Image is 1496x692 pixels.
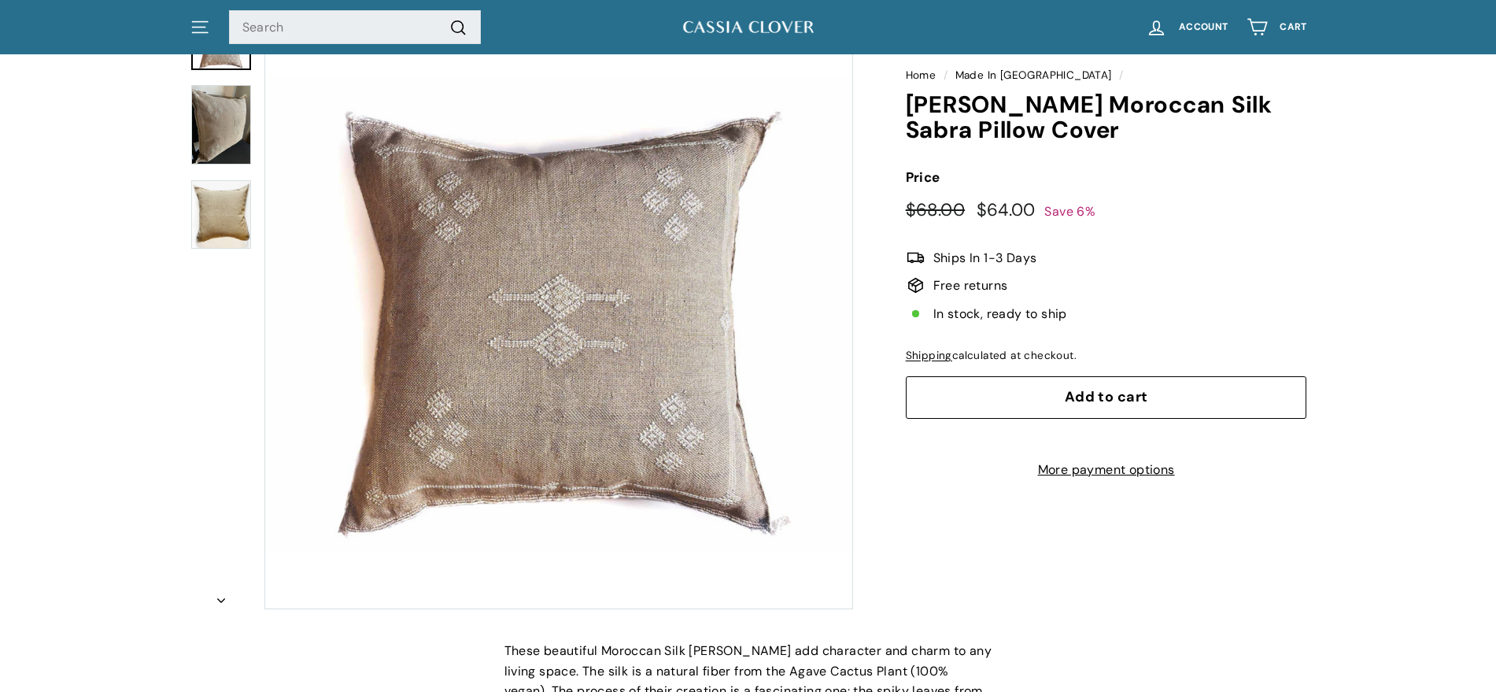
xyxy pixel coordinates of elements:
[190,582,253,610] button: Next
[1237,4,1316,50] a: Cart
[1044,203,1095,220] span: Save 6%
[906,167,1307,188] label: Price
[229,10,481,45] input: Search
[191,85,251,165] img: Adil Moroccan Silk Sabra Pillow Cover
[906,347,1307,365] div: calculated at checkout.
[933,248,1037,268] span: Ships In 1-3 Days
[933,276,1008,296] span: Free returns
[940,68,951,82] span: /
[906,460,1307,480] a: More payment options
[906,92,1307,143] h1: [PERSON_NAME] Moroccan Silk Sabra Pillow Cover
[933,304,1067,324] span: In stock, ready to ship
[1280,22,1306,32] span: Cart
[906,349,952,362] a: Shipping
[1065,387,1148,406] span: Add to cart
[955,68,1112,82] a: Made In [GEOGRAPHIC_DATA]
[906,376,1307,419] button: Add to cart
[1179,22,1228,32] span: Account
[191,180,251,250] img: Adil Moroccan Silk Sabra Pillow Cover
[1115,68,1127,82] span: /
[906,68,936,82] a: Home
[1136,4,1237,50] a: Account
[906,198,965,221] span: $68.00
[906,67,1307,84] nav: breadcrumbs
[977,198,1036,221] span: $64.00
